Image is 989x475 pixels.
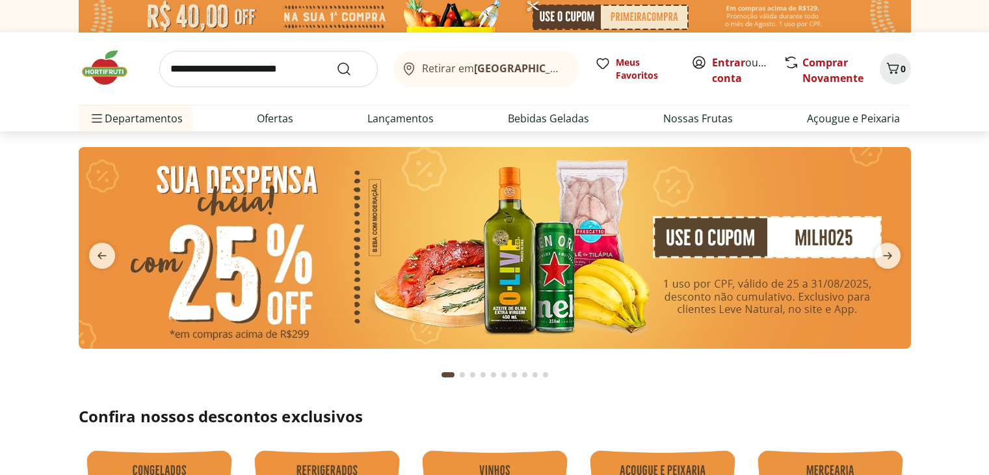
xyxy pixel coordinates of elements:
span: Retirar em [422,62,566,74]
span: Meus Favoritos [616,56,676,82]
img: Hortifruti [79,48,144,87]
span: ou [712,55,770,86]
input: search [159,51,378,87]
button: Menu [89,103,105,134]
button: Submit Search [336,61,367,77]
span: 0 [901,62,906,75]
a: Comprar Novamente [802,55,864,85]
button: Go to page 5 from fs-carousel [488,359,499,390]
a: Açougue e Peixaria [807,111,900,126]
a: Ofertas [257,111,293,126]
a: Criar conta [712,55,784,85]
a: Nossas Frutas [663,111,733,126]
button: Go to page 8 from fs-carousel [520,359,530,390]
b: [GEOGRAPHIC_DATA]/[GEOGRAPHIC_DATA] [474,61,693,75]
button: Go to page 3 from fs-carousel [468,359,478,390]
span: Departamentos [89,103,183,134]
button: Go to page 4 from fs-carousel [478,359,488,390]
button: previous [79,243,125,269]
button: Go to page 7 from fs-carousel [509,359,520,390]
h2: Confira nossos descontos exclusivos [79,406,911,427]
button: Go to page 2 from fs-carousel [457,359,468,390]
a: Entrar [712,55,745,70]
button: next [864,243,911,269]
button: Go to page 10 from fs-carousel [540,359,551,390]
button: Retirar em[GEOGRAPHIC_DATA]/[GEOGRAPHIC_DATA] [393,51,579,87]
a: Bebidas Geladas [508,111,589,126]
button: Current page from fs-carousel [439,359,457,390]
a: Meus Favoritos [595,56,676,82]
button: Carrinho [880,53,911,85]
img: cupom [79,147,911,349]
button: Go to page 6 from fs-carousel [499,359,509,390]
button: Go to page 9 from fs-carousel [530,359,540,390]
a: Lançamentos [367,111,434,126]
